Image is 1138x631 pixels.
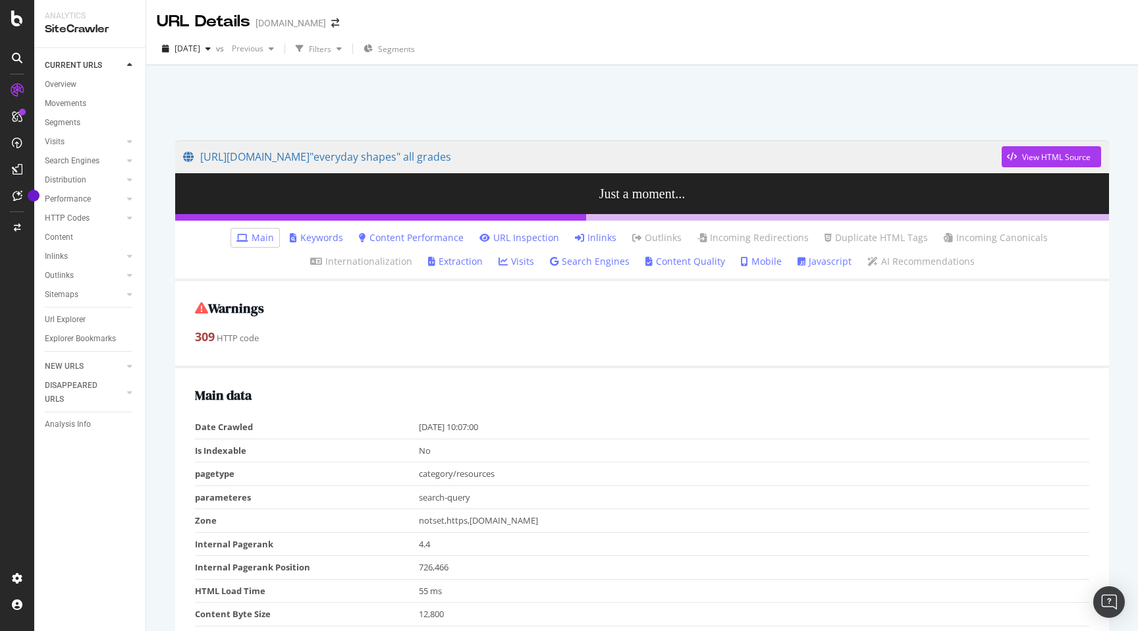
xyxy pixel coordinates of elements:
[256,16,326,30] div: [DOMAIN_NAME]
[195,603,419,626] td: Content Byte Size
[45,332,136,346] a: Explorer Bookmarks
[45,78,76,92] div: Overview
[183,140,1002,173] a: [URL][DOMAIN_NAME]"everyday shapes" all grades
[195,416,419,439] td: Date Crawled
[1002,146,1101,167] button: View HTML Source
[195,301,1089,315] h2: Warnings
[419,485,1090,509] td: search-query
[45,154,99,168] div: Search Engines
[45,360,84,373] div: NEW URLS
[45,116,80,130] div: Segments
[419,556,1090,580] td: 726,466
[45,418,91,431] div: Analysis Info
[45,135,123,149] a: Visits
[358,38,420,59] button: Segments
[195,556,419,580] td: Internal Pagerank Position
[45,135,65,149] div: Visits
[175,173,1109,214] h3: Just a moment...
[45,59,102,72] div: CURRENT URLS
[45,11,135,22] div: Analytics
[290,38,347,59] button: Filters
[45,173,123,187] a: Distribution
[157,11,250,33] div: URL Details
[45,288,123,302] a: Sitemaps
[45,211,90,225] div: HTTP Codes
[45,379,111,406] div: DISAPPEARED URLS
[1022,151,1091,163] div: View HTML Source
[45,154,123,168] a: Search Engines
[195,329,1089,346] div: HTTP code
[310,255,412,268] a: Internationalization
[419,462,1090,486] td: category/resources
[45,313,136,327] a: Url Explorer
[45,192,123,206] a: Performance
[45,59,123,72] a: CURRENT URLS
[45,269,74,283] div: Outlinks
[499,255,534,268] a: Visits
[45,418,136,431] a: Analysis Info
[331,18,339,28] div: arrow-right-arrow-left
[195,485,419,509] td: parameteres
[419,603,1090,626] td: 12,800
[45,379,123,406] a: DISAPPEARED URLS
[195,388,1089,402] h2: Main data
[45,332,116,346] div: Explorer Bookmarks
[575,231,616,244] a: Inlinks
[825,231,928,244] a: Duplicate HTML Tags
[45,231,73,244] div: Content
[45,231,136,244] a: Content
[45,269,123,283] a: Outlinks
[227,38,279,59] button: Previous
[45,173,86,187] div: Distribution
[419,509,1090,533] td: notset,https,[DOMAIN_NAME]
[45,116,136,130] a: Segments
[419,579,1090,603] td: 55 ms
[741,255,782,268] a: Mobile
[195,439,419,462] td: Is Indexable
[45,22,135,37] div: SiteCrawler
[798,255,852,268] a: Javascript
[236,231,274,244] a: Main
[290,231,343,244] a: Keywords
[175,43,200,54] span: 2025 Aug. 10th
[632,231,682,244] a: Outlinks
[359,231,464,244] a: Content Performance
[479,231,559,244] a: URL Inspection
[45,97,86,111] div: Movements
[45,250,68,263] div: Inlinks
[216,43,227,54] span: vs
[645,255,725,268] a: Content Quality
[195,462,419,486] td: pagetype
[45,97,136,111] a: Movements
[309,43,331,55] div: Filters
[419,532,1090,556] td: 4.4
[550,255,630,268] a: Search Engines
[378,43,415,55] span: Segments
[195,579,419,603] td: HTML Load Time
[195,532,419,556] td: Internal Pagerank
[45,250,123,263] a: Inlinks
[867,255,975,268] a: AI Recommendations
[419,439,1090,462] td: No
[28,190,40,202] div: Tooltip anchor
[45,78,136,92] a: Overview
[45,288,78,302] div: Sitemaps
[944,231,1048,244] a: Incoming Canonicals
[45,211,123,225] a: HTTP Codes
[195,329,215,344] strong: 309
[157,38,216,59] button: [DATE]
[697,231,809,244] a: Incoming Redirections
[195,509,419,533] td: Zone
[45,192,91,206] div: Performance
[428,255,483,268] a: Extraction
[45,360,123,373] a: NEW URLS
[45,313,86,327] div: Url Explorer
[227,43,263,54] span: Previous
[1093,586,1125,618] div: Open Intercom Messenger
[419,416,1090,439] td: [DATE] 10:07:00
